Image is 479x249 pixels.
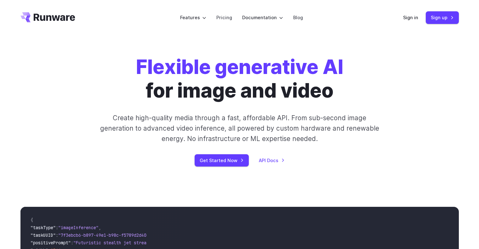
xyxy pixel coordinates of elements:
p: Create high-quality media through a fast, affordable API. From sub-second image generation to adv... [99,113,380,144]
span: : [71,240,73,246]
span: "taskType" [31,225,56,230]
a: Blog [293,14,303,21]
a: API Docs [259,157,285,164]
span: "taskUUID" [31,232,56,238]
span: , [99,225,101,230]
strong: Flexible generative AI [136,55,343,79]
a: Pricing [216,14,232,21]
label: Documentation [242,14,283,21]
label: Features [180,14,206,21]
a: Go to / [20,12,75,22]
span: "Futuristic stealth jet streaking through a neon-lit cityscape with glowing purple exhaust" [73,240,303,246]
span: : [56,225,58,230]
a: Get Started Now [195,154,249,167]
span: "imageInference" [58,225,99,230]
span: "positivePrompt" [31,240,71,246]
a: Sign in [403,14,418,21]
span: "7f3ebcb6-b897-49e1-b98c-f5789d2d40d7" [58,232,154,238]
span: { [31,217,33,223]
span: : [56,232,58,238]
h1: for image and video [136,55,343,103]
a: Sign up [426,11,459,24]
